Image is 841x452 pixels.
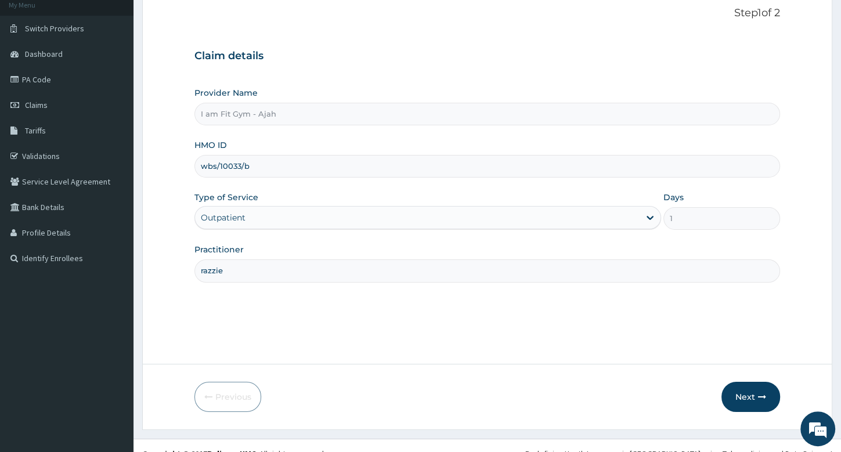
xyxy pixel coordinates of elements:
[194,139,227,151] label: HMO ID
[190,6,218,34] div: Minimize live chat window
[194,259,780,282] input: Enter Name
[25,125,46,136] span: Tariffs
[194,155,780,178] input: Enter HMO ID
[721,382,780,412] button: Next
[60,65,195,80] div: Chat with us now
[25,100,48,110] span: Claims
[67,146,160,263] span: We're online!
[194,382,261,412] button: Previous
[25,23,84,34] span: Switch Providers
[194,50,780,63] h3: Claim details
[194,244,244,255] label: Practitioner
[663,191,684,203] label: Days
[194,87,258,99] label: Provider Name
[6,317,221,357] textarea: Type your message and hit 'Enter'
[21,58,47,87] img: d_794563401_company_1708531726252_794563401
[194,7,780,20] p: Step 1 of 2
[194,191,258,203] label: Type of Service
[25,49,63,59] span: Dashboard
